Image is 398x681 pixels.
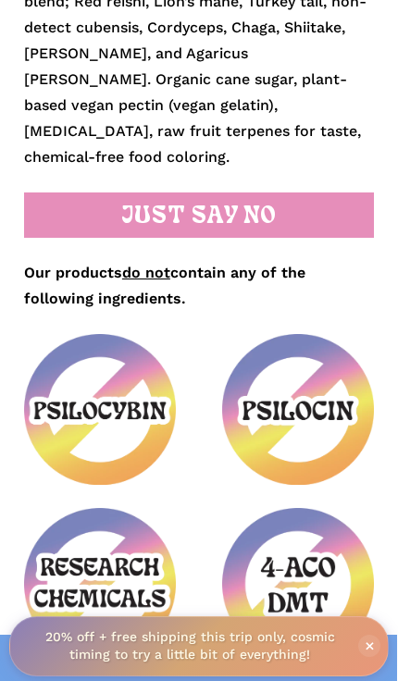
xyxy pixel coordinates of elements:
[24,264,305,307] strong: Our products contain any of the following ingredients.
[222,508,374,660] img: No 4AcoDMT Icon
[24,334,176,486] img: No Psilocybin Icon
[24,508,176,660] img: No Research Chemicals Icon
[122,264,170,281] u: do not
[222,334,374,486] img: No Psilocin Icon
[358,635,380,657] span: ×
[24,192,374,238] h2: JUST SAY NO
[45,629,335,662] strong: 20% off + free shipping this trip only, cosmic timing to try a little bit of everything!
